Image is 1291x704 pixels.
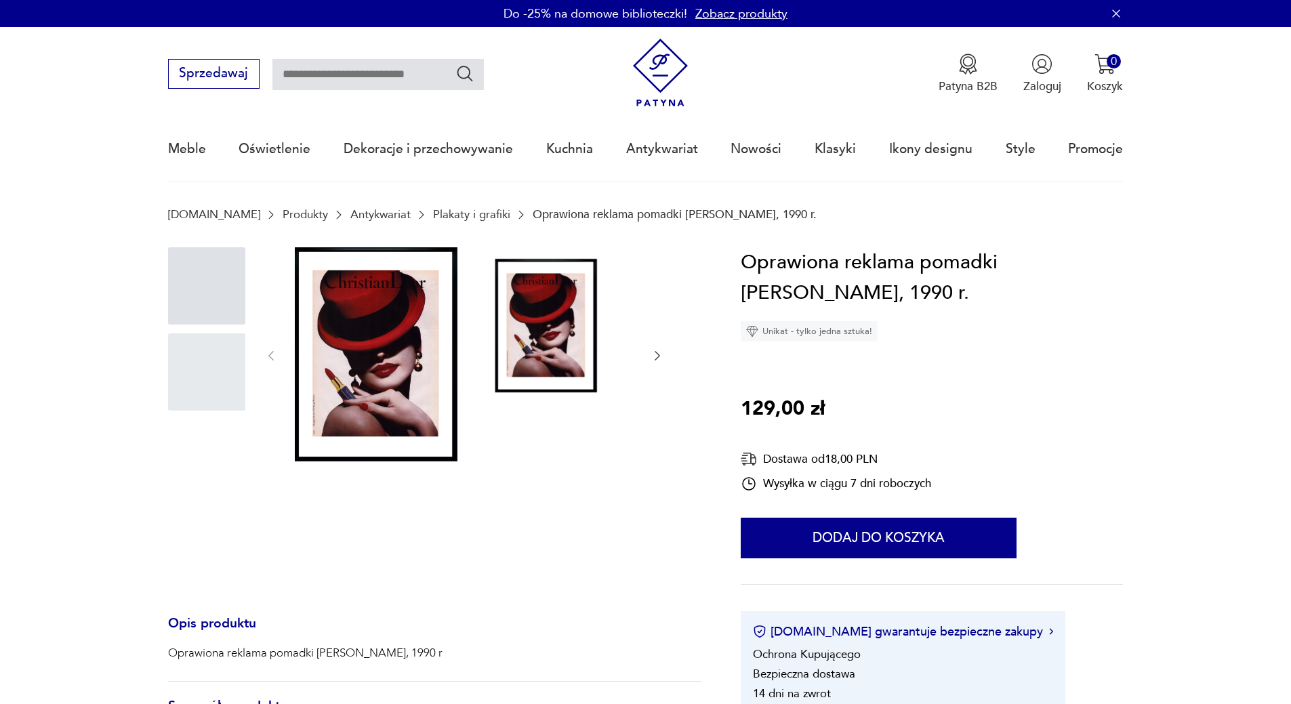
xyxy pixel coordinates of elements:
[168,59,260,89] button: Sprzedawaj
[815,118,856,180] a: Klasyki
[1107,54,1121,68] div: 0
[731,118,781,180] a: Nowości
[1068,118,1123,180] a: Promocje
[626,118,698,180] a: Antykwariat
[168,118,206,180] a: Meble
[741,394,825,425] p: 129,00 zł
[533,208,817,221] p: Oprawiona reklama pomadki [PERSON_NAME], 1990 r.
[1087,79,1123,94] p: Koszyk
[1087,54,1123,94] button: 0Koszyk
[753,625,766,638] img: Ikona certyfikatu
[753,623,1053,640] button: [DOMAIN_NAME] gwarantuje bezpieczne zakupy
[746,325,758,337] img: Ikona diamentu
[939,79,998,94] p: Patyna B2B
[433,208,510,221] a: Plakaty i grafiki
[741,451,931,468] div: Dostawa od 18,00 PLN
[239,118,310,180] a: Oświetlenie
[295,247,457,462] img: Zdjęcie produktu Oprawiona reklama pomadki CHRISTIAN DIOR, 1990 r.
[939,54,998,94] button: Patyna B2B
[455,64,475,83] button: Szukaj
[889,118,972,180] a: Ikony designu
[753,686,831,701] li: 14 dni na zwrot
[168,619,702,646] h3: Opis produktu
[695,5,787,22] a: Zobacz produkty
[350,208,411,221] a: Antykwariat
[1023,54,1061,94] button: Zaloguj
[958,54,979,75] img: Ikona medalu
[168,69,260,80] a: Sprzedawaj
[939,54,998,94] a: Ikona medaluPatyna B2B
[741,518,1017,558] button: Dodaj do koszyka
[741,247,1123,309] h1: Oprawiona reklama pomadki [PERSON_NAME], 1990 r.
[1094,54,1115,75] img: Ikona koszyka
[1006,118,1036,180] a: Style
[741,321,878,341] div: Unikat - tylko jedna sztuka!
[1031,54,1052,75] img: Ikonka użytkownika
[168,208,260,221] a: [DOMAIN_NAME]
[753,666,855,682] li: Bezpieczna dostawa
[168,645,443,661] p: Oprawiona reklama pomadki [PERSON_NAME], 1990 r
[626,39,695,107] img: Patyna - sklep z meblami i dekoracjami vintage
[741,476,931,492] div: Wysyłka w ciągu 7 dni roboczych
[504,5,687,22] p: Do -25% na domowe biblioteczki!
[753,646,861,662] li: Ochrona Kupującego
[546,118,593,180] a: Kuchnia
[1049,628,1053,635] img: Ikona strzałki w prawo
[283,208,328,221] a: Produkty
[1023,79,1061,94] p: Zaloguj
[464,247,627,410] img: Zdjęcie produktu Oprawiona reklama pomadki CHRISTIAN DIOR, 1990 r.
[741,451,757,468] img: Ikona dostawy
[344,118,513,180] a: Dekoracje i przechowywanie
